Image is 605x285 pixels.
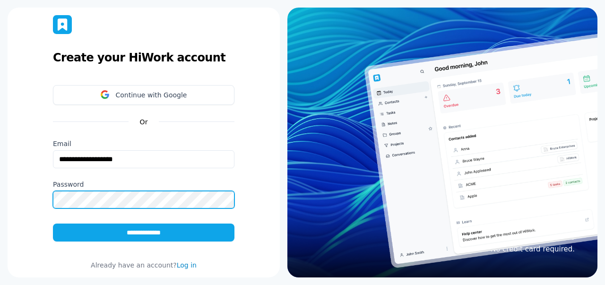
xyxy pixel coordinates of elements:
label: Password [53,180,234,189]
a: Log in [177,261,197,269]
label: Email [53,139,234,148]
button: Continue with Google [53,85,234,105]
p: Already have an account? [53,260,234,270]
span: Or [129,116,159,128]
h2: Create your HiWork account [53,49,234,66]
span: Continue with Google [116,91,187,99]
